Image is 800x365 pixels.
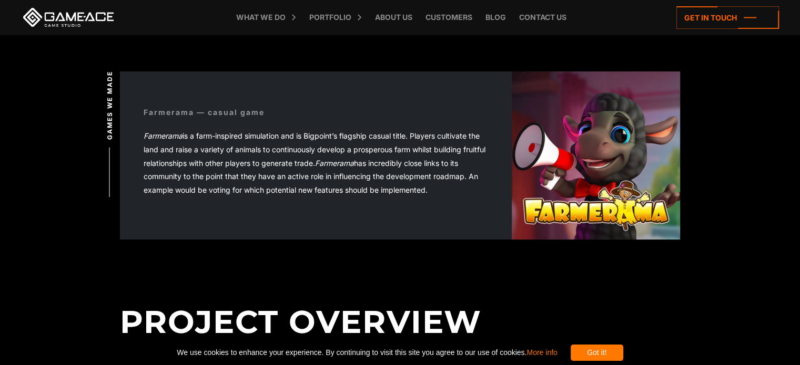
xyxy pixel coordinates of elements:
[512,71,680,239] img: Farmerama logo block
[571,345,623,361] div: Got it!
[144,107,265,118] div: Farmerama — casual game
[105,71,115,140] span: Games we made
[676,6,779,29] a: Get in touch
[526,348,557,357] a: More info
[177,345,557,361] span: We use cookies to enhance your experience. By continuing to visit this site you agree to our use ...
[144,131,183,140] em: Farmerama
[315,159,354,168] em: Farmerama
[144,131,485,194] span: is a farm-inspired simulation and is Bigpoint’s flagship casual title. Players cultivate the land...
